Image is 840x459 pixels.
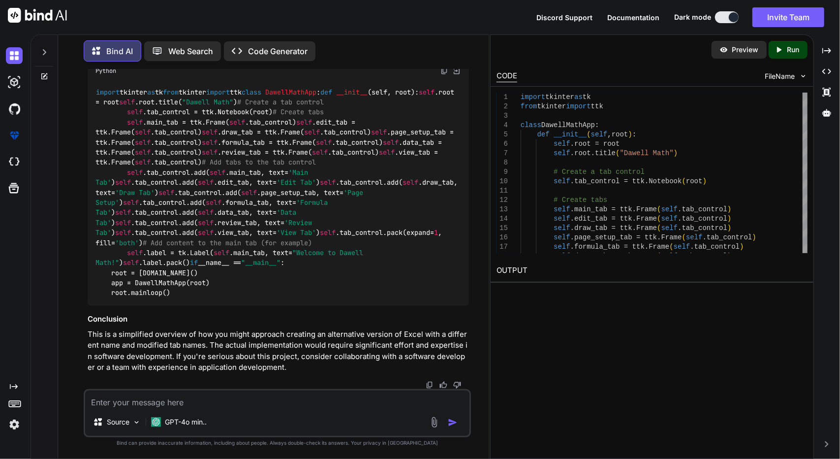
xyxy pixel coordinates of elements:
[336,88,368,97] span: __init__
[241,188,257,197] span: self
[304,128,320,137] span: self
[682,177,685,185] span: (
[497,177,508,186] div: 10
[372,88,411,97] span: self, root
[732,45,759,55] p: Preview
[440,67,448,75] img: copy
[84,439,471,447] p: Bind can provide inaccurate information, including about people. Always double-check its answers....
[95,218,316,237] span: 'Review Tab'
[607,13,659,22] span: Documentation
[439,381,447,389] img: like
[88,329,469,373] p: This is a simplified overview of how you might approach creating an alternative version of Excel ...
[574,93,583,101] span: as
[536,13,592,22] span: Discord Support
[591,131,608,138] span: self
[497,224,508,233] div: 15
[497,214,508,224] div: 14
[661,252,678,260] span: self
[678,215,727,223] span: .tab_control
[182,98,233,106] span: "Dawell Math"
[214,248,229,257] span: self
[541,121,595,129] span: DawellMathApp
[620,149,673,157] span: "Dawell Math"
[165,417,207,427] p: GPT-4o min..
[554,233,570,241] span: self
[426,381,434,389] img: copy
[151,417,161,427] img: GPT-4o mini
[127,248,143,257] span: self
[674,149,678,157] span: )
[686,177,703,185] span: root
[678,224,727,232] span: .tab_control
[727,224,731,232] span: )
[787,45,800,55] p: Run
[119,98,135,106] span: self
[202,128,218,137] span: self
[497,186,508,196] div: 11
[6,416,23,433] img: settings
[277,228,316,237] span: 'View Tab'
[115,228,131,237] span: self
[6,154,23,170] img: cloudideIcon
[554,149,570,157] span: self
[403,178,418,187] span: self
[536,12,592,23] button: Discord Support
[497,233,508,242] div: 16
[168,45,213,57] p: Web Search
[570,233,682,241] span: .page_setup_tab = ttk.Frame
[95,87,462,298] code: tkinter tk tkinter ttk : ( ): .root = root .root.title( ) .tab_control = ttk.Notebook(root) .main...
[143,238,312,247] span: # Add content to the main tab (for example)
[241,259,280,267] span: "__main__"
[674,12,711,22] span: Dark mode
[570,215,657,223] span: .edit_tab = ttk.Frame
[727,215,731,223] span: )
[682,233,685,241] span: (
[669,243,673,251] span: (
[115,238,139,247] span: 'both'
[570,177,682,185] span: .tab_control = ttk.Notebook
[419,88,435,97] span: self
[521,93,545,101] span: import
[497,252,508,261] div: 18
[607,131,611,138] span: ,
[429,417,440,428] img: attachment
[115,218,131,227] span: self
[612,131,628,138] span: root
[229,118,245,127] span: self
[115,208,131,217] span: self
[453,381,461,389] img: dislike
[6,127,23,144] img: premium
[497,121,508,130] div: 4
[202,148,218,157] span: self
[497,242,508,252] div: 17
[497,167,508,177] div: 9
[277,178,316,187] span: 'Edit Tab'
[115,178,131,187] span: self
[198,218,214,227] span: self
[702,177,706,185] span: )
[497,149,508,158] div: 7
[752,233,756,241] span: )
[616,149,620,157] span: (
[727,205,731,213] span: )
[248,45,308,57] p: Code Generator
[765,71,795,81] span: FileName
[566,102,591,110] span: import
[674,243,690,251] span: self
[106,45,133,57] p: Bind AI
[95,168,312,187] span: 'Main Tab'
[491,259,813,282] h2: OUTPUT
[206,198,221,207] span: self
[554,224,570,232] span: self
[497,70,517,82] div: CODE
[242,88,261,97] span: class
[497,196,508,205] div: 12
[210,168,225,177] span: self
[96,88,120,97] span: import
[198,228,214,237] span: self
[135,138,151,147] span: self
[237,98,324,106] span: # Create a tab control
[127,168,143,177] span: self
[570,205,657,213] span: .main_tab = ttk.Frame
[595,121,599,129] span: :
